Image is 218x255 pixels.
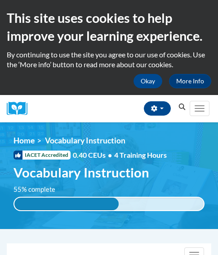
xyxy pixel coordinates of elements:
button: Search [175,102,189,112]
span: 4 Training Hours [114,151,167,159]
div: Main menu [189,95,211,122]
span: 0.40 CEUs [73,150,114,160]
span: • [108,151,112,159]
img: Logo brand [7,102,34,116]
p: By continuing to use the site you agree to our use of cookies. Use the ‘More info’ button to read... [7,50,211,69]
span: Vocabulary Instruction [45,136,125,145]
div: 55% complete [14,198,119,210]
h2: This site uses cookies to help improve your learning experience. [7,9,211,45]
button: Okay [133,74,162,88]
button: Account Settings [144,101,171,116]
a: Cox Campus [7,102,34,116]
span: IACET Accredited [13,151,71,160]
a: Home [13,136,35,145]
a: More Info [169,74,211,88]
label: 55% complete [13,185,65,194]
span: Vocabulary Instruction [13,164,149,180]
